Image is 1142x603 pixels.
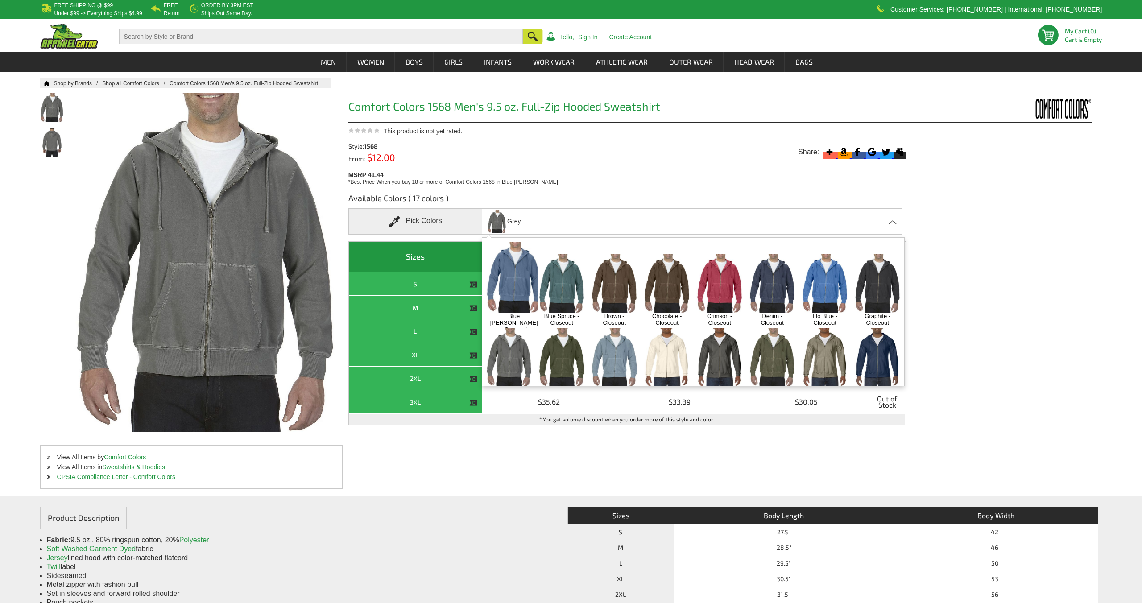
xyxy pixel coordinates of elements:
[880,146,892,158] svg: Twitter
[659,52,723,72] a: Outer Wear
[894,555,1098,571] td: 50"
[674,507,894,524] th: Body Length
[696,254,743,312] img: Crimson
[674,586,894,602] td: 31.5"
[40,128,64,157] img: Comfort Colors 1568 Men's 9.5 oz. Full-Zip Hooded Sweatshirt
[1025,97,1092,120] img: Comfort Colors
[609,34,652,40] a: Create Account
[490,313,538,333] a: Blue [PERSON_NAME] - Closeout
[469,328,477,336] img: This item is CLOSEOUT!
[894,540,1098,555] td: 46"
[47,545,87,553] a: Soft Washed
[749,254,796,312] img: Denim
[802,328,848,387] img: Sandstone
[852,146,864,158] svg: Facebook
[578,34,598,40] a: Sign In
[348,154,489,162] div: From:
[40,507,127,529] a: Product Description
[364,142,378,150] span: 1568
[384,128,463,135] span: This product is not yet rated.
[164,11,180,16] p: Return
[54,2,113,8] b: Free Shipping @ $99
[47,536,554,545] li: 9.5 oz., 80% ringspun cotton, 20%
[749,328,796,387] img: Sage
[102,80,170,87] a: Shop all Comfort Colors
[567,586,674,602] th: 2XL
[57,473,175,480] a: CPSIA Compliance Letter - Comfort Colors
[40,24,98,49] img: ApparelGator
[47,589,554,598] li: Set in sleeves and forward rolled shoulder
[838,146,850,158] svg: Amazon
[349,390,482,414] th: 3XL
[567,524,674,540] th: S
[348,128,380,133] img: This product is not yet rated.
[586,52,658,72] a: Athletic Wear
[806,313,844,326] a: Flo Blue - Closeout
[349,414,906,425] td: * You get volume discount when you order more of this style and color.
[785,52,823,72] a: Bags
[567,540,674,555] th: M
[859,313,897,326] a: Graphite - Closeout
[802,254,848,312] img: Flo Blue
[41,462,342,472] li: View All Items in
[349,296,482,319] th: M
[648,313,686,326] a: Chocolate - Closeout
[567,507,674,524] th: Sizes
[40,81,50,86] a: Home
[871,392,902,411] span: Out of Stock
[854,254,901,312] img: Graphite
[469,375,477,383] img: This item is CLOSEOUT!
[894,571,1098,586] td: 53"
[348,143,489,149] div: Style:
[469,351,477,359] img: This item is CLOSEOUT!
[674,524,894,540] td: 27.5"
[102,463,165,471] a: Sweatshirts & Hoodies
[591,254,638,312] img: Brown
[47,554,68,562] a: Jersey
[164,2,178,8] b: Free
[567,555,674,571] th: L
[469,399,477,407] img: This item is CLOSEOUT!
[349,367,482,390] th: 2XL
[866,146,878,158] svg: Google Bookmark
[724,52,784,72] a: Head Wear
[349,319,482,343] th: L
[365,152,395,163] span: $12.00
[47,545,554,553] li: fabric
[644,254,691,312] img: Chocolate
[894,146,906,158] svg: Myspace
[47,536,70,544] span: Fabric:
[349,242,482,272] th: Sizes
[395,52,433,72] a: Boys
[538,254,585,312] img: Blue Spruce
[349,343,482,367] th: XL
[1065,37,1102,43] span: Cart is Empty
[854,328,901,387] img: True Navy
[47,571,554,580] li: Sideseamed
[894,586,1098,602] td: 56"
[644,328,691,387] img: Ivory
[347,52,394,72] a: Women
[201,11,253,16] p: ships out same day.
[348,193,906,208] h3: Available Colors ( 17 colors )
[616,390,744,414] td: $33.39
[696,328,743,387] img: Pepper
[674,540,894,555] td: 28.5"
[434,52,473,72] a: Girls
[567,571,674,586] th: XL
[348,169,911,186] div: MSRP 41.44
[104,454,146,461] a: Comfort Colors
[474,52,522,72] a: Infants
[488,210,506,233] img: comfort-colors_1568_grey.jpg
[47,580,554,589] li: Metal zipper with fashion pull
[47,553,554,562] li: lined hood with color-matched flatcord
[179,536,209,544] a: Polyester
[54,11,142,16] p: under $99 -> everything ships $4.99
[596,313,633,326] a: Brown - Closeout
[507,214,521,229] span: Grey
[40,93,64,122] img: Comfort Colors 1568 Men's 9.5 oz. Full-Zip Hooded Sweatshirt
[54,80,103,87] a: Shop by Brands
[482,390,616,414] td: $35.62
[348,208,482,235] div: Pick Colors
